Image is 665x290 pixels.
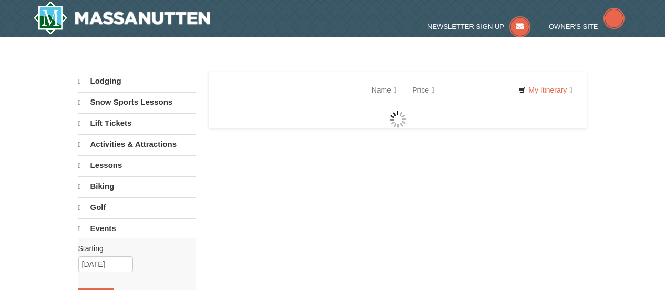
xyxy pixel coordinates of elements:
a: My Itinerary [511,82,579,98]
a: Price [404,79,442,101]
span: Owner's Site [549,23,598,31]
img: Massanutten Resort Logo [33,1,211,35]
a: Golf [78,197,196,217]
a: Owner's Site [549,23,625,31]
a: Newsletter Sign Up [427,23,530,31]
a: Events [78,218,196,238]
a: Massanutten Resort [33,1,211,35]
a: Activities & Attractions [78,134,196,154]
a: Lodging [78,72,196,91]
img: wait gif [390,111,406,128]
label: Starting [78,243,188,254]
a: Snow Sports Lessons [78,92,196,112]
a: Biking [78,176,196,196]
a: Name [364,79,404,101]
a: Lessons [78,155,196,175]
a: Lift Tickets [78,113,196,133]
span: Newsletter Sign Up [427,23,504,31]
